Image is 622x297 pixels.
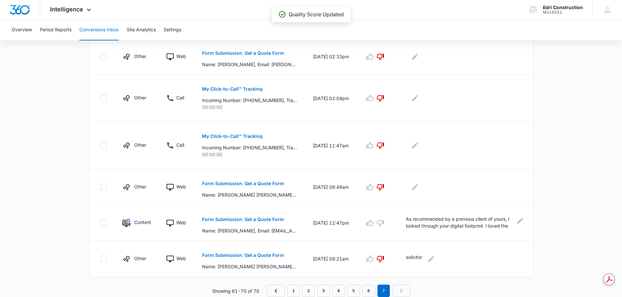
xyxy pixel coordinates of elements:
td: [DATE] 11:47am [305,122,357,169]
p: As recommended by a previous client of yours, I looked through your digital footprint. I loved th... [406,215,514,230]
button: Form Submission: Get a Quote Form [202,176,284,191]
p: Showing 61-70 of 70 [212,288,259,294]
td: [DATE] 02:04pm [305,75,357,122]
p: Incoming Number: [PHONE_NUMBER], Tracking Number: [PHONE_NUMBER], Ring To: [PHONE_NUMBER], Caller... [202,144,297,151]
button: Period Reports [40,20,72,40]
a: Page 6 [362,285,375,297]
button: My Click-to-Call™ Tracking [202,128,263,144]
button: Form Submission: Get a Quote Form [202,45,284,61]
p: Web [176,183,186,190]
p: Name: [PERSON_NAME] [PERSON_NAME], Email: [PERSON_NAME][EMAIL_ADDRESS][DOMAIN_NAME], Phone: [PHON... [202,191,297,198]
p: My Click-to-Call™ Tracking [202,134,263,139]
td: [DATE] 08:48am [305,169,357,205]
a: Page 4 [332,285,345,297]
td: [DATE] 12:47pm [305,205,357,241]
p: Form Submission: Get a Quote Form [202,253,284,258]
button: Edit Comments [518,215,522,226]
a: Page 1 [287,285,300,297]
p: Web [176,53,186,60]
p: Incoming Number: [PHONE_NUMBER], Tracking Number: [PHONE_NUMBER], Ring To: [PHONE_NUMBER], Caller... [202,97,297,104]
p: Other [134,141,146,148]
a: Page 5 [347,285,360,297]
button: Edit Comments [410,93,420,103]
button: My Click-to-Call™ Tracking [202,81,263,97]
p: Quality Score Updated [289,10,344,18]
button: Edit Comments [410,140,420,151]
td: [DATE] 08:21am [305,241,357,277]
div: account name [543,5,583,10]
button: Settings [164,20,181,40]
p: Name: [PERSON_NAME], Email: [PERSON_NAME][EMAIL_ADDRESS][DOMAIN_NAME], Phone: [PHONE_NUMBER], Wha... [202,61,297,68]
p: Name: [PERSON_NAME], Email: [EMAIL_ADDRESS][DOMAIN_NAME], Phone: [PHONE_NUMBER], What Service(s) ... [202,227,297,234]
p: Other [134,183,146,190]
button: Overview [12,20,32,40]
p: Name: [PERSON_NAME] [PERSON_NAME], Email: [PERSON_NAME][EMAIL_ADDRESS][DOMAIN_NAME], Phone: [PHON... [202,263,297,270]
td: [DATE] 02:33pm [305,39,357,75]
button: Edit Comments [426,254,437,264]
p: solicitor [406,254,422,264]
p: Other [134,255,146,262]
p: Content [134,219,151,226]
p: Form Submission: Get a Quote Form [202,217,284,222]
button: Site Analytics [127,20,156,40]
button: Edit Comments [410,182,420,192]
p: Call [176,141,184,148]
span: Intelligence [50,6,83,13]
a: Page 3 [317,285,330,297]
em: 7 [377,285,390,297]
a: Page 2 [302,285,315,297]
button: Conversions Inbox [79,20,119,40]
p: My Click-to-Call™ Tracking [202,87,263,91]
button: Form Submission: Get a Quote Form [202,247,284,263]
p: Web [176,219,186,226]
div: account id [543,10,583,15]
button: Form Submission: Get a Quote Form [202,212,284,227]
p: Call [176,94,184,101]
p: 00:00:00 [202,151,297,158]
p: Web [176,255,186,262]
a: Previous Page [267,285,285,297]
p: Other [134,53,146,60]
p: Form Submission: Get a Quote Form [202,51,284,55]
p: 00:00:00 [202,104,297,111]
button: Edit Comments [410,52,420,62]
nav: Pagination [267,285,410,297]
p: Form Submission: Get a Quote Form [202,181,284,186]
p: Other [134,94,146,101]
